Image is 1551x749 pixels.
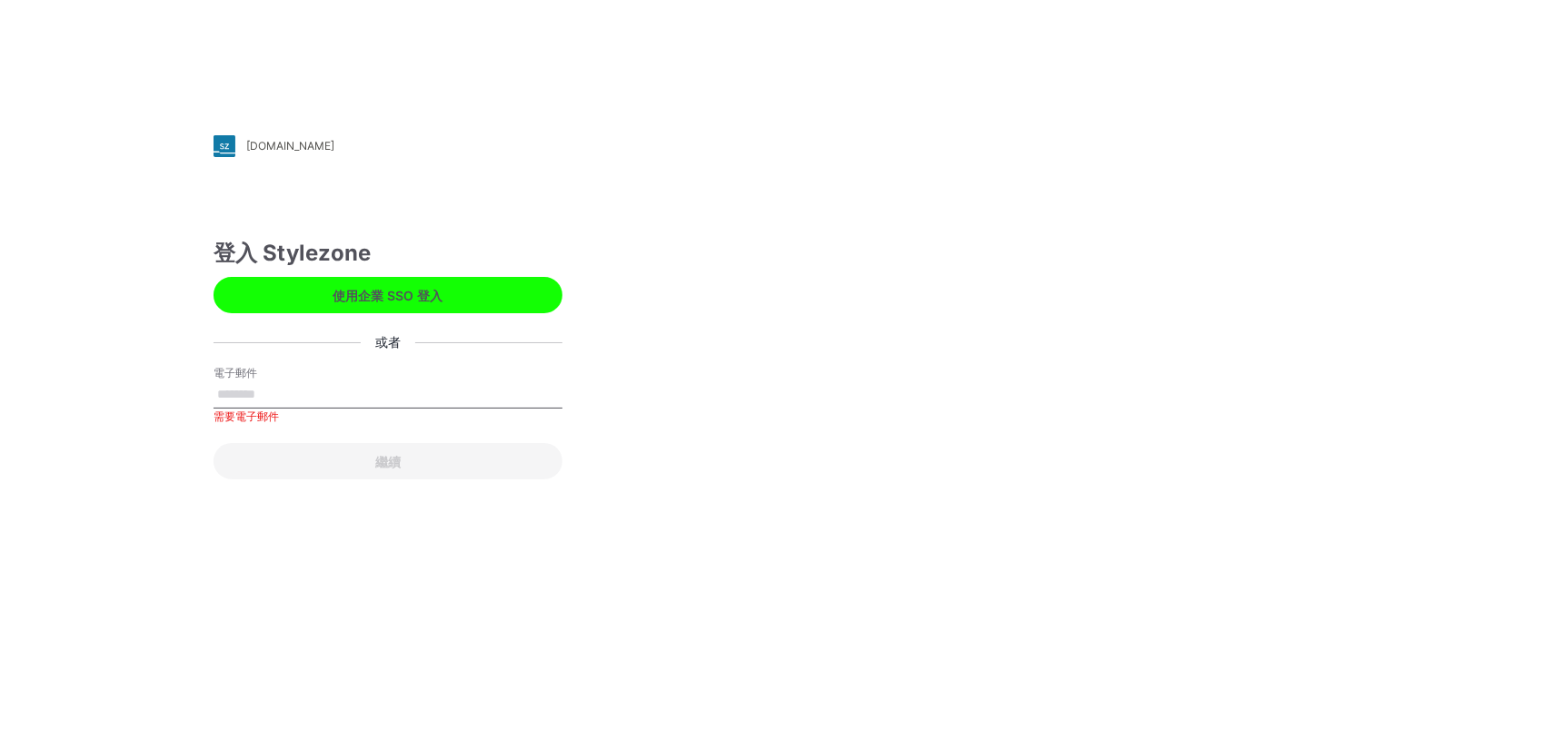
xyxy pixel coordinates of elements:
img: stylezone-logo.562084cfcfab977791bfbf7441f1a819.svg [214,135,235,157]
img: browzwear-logo.e42bd6dac1945053ebaf764b6aa21510.svg [1278,45,1506,78]
font: 登入 Stylezone [214,240,371,266]
button: 使用企業 SSO 登入 [214,277,562,313]
font: [DOMAIN_NAME] [246,139,334,153]
a: [DOMAIN_NAME] [214,135,562,157]
font: 使用企業 SSO 登入 [333,288,442,303]
font: 需要電子郵件 [214,409,279,423]
font: 或者 [375,335,401,350]
font: 電子郵件 [214,366,257,379]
